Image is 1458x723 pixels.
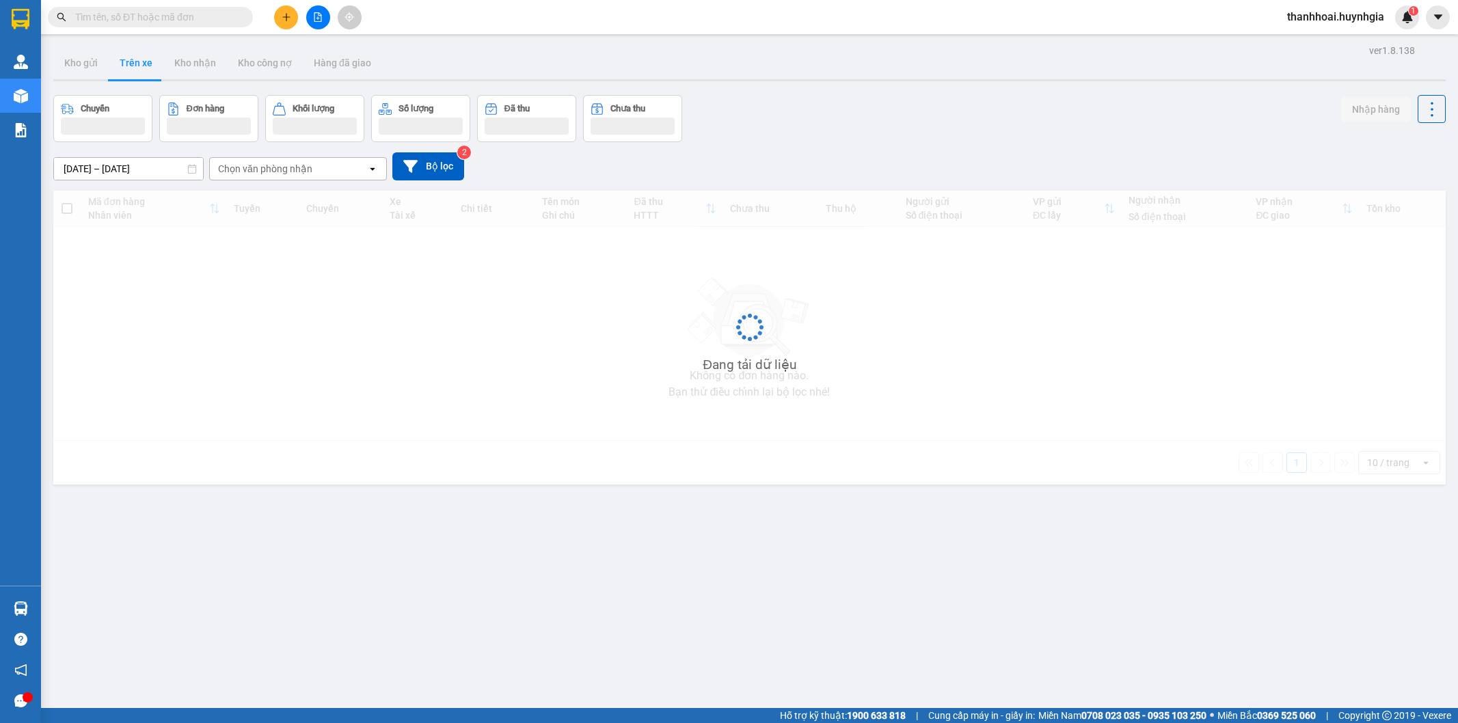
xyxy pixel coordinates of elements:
[218,162,312,176] div: Chọn văn phòng nhận
[53,95,152,142] button: Chuyến
[313,12,323,22] span: file-add
[703,355,796,375] div: Đang tải dữ liệu
[1432,11,1444,23] span: caret-down
[1038,708,1206,723] span: Miền Nam
[1409,6,1418,16] sup: 1
[265,95,364,142] button: Khối lượng
[163,46,227,79] button: Kho nhận
[392,152,464,180] button: Bộ lọc
[282,12,291,22] span: plus
[1326,708,1328,723] span: |
[14,664,27,677] span: notification
[457,146,471,159] sup: 2
[274,5,298,29] button: plus
[610,104,645,113] div: Chưa thu
[1411,6,1416,16] span: 1
[109,46,163,79] button: Trên xe
[1426,5,1450,29] button: caret-down
[227,46,303,79] button: Kho công nợ
[14,694,27,707] span: message
[159,95,258,142] button: Đơn hàng
[293,104,334,113] div: Khối lượng
[53,46,109,79] button: Kho gửi
[367,163,378,174] svg: open
[187,104,224,113] div: Đơn hàng
[57,12,66,22] span: search
[14,55,28,69] img: warehouse-icon
[583,95,682,142] button: Chưa thu
[75,10,237,25] input: Tìm tên, số ĐT hoặc mã đơn
[54,158,203,180] input: Select a date range.
[1276,8,1395,25] span: thanhhoai.huynhgia
[14,633,27,646] span: question-circle
[1341,97,1411,122] button: Nhập hàng
[1401,11,1414,23] img: icon-new-feature
[371,95,470,142] button: Số lượng
[14,601,28,616] img: warehouse-icon
[1081,710,1206,721] strong: 0708 023 035 - 0935 103 250
[306,5,330,29] button: file-add
[780,708,906,723] span: Hỗ trợ kỹ thuật:
[338,5,362,29] button: aim
[1217,708,1316,723] span: Miền Bắc
[847,710,906,721] strong: 1900 633 818
[916,708,918,723] span: |
[81,104,109,113] div: Chuyến
[14,89,28,103] img: warehouse-icon
[303,46,382,79] button: Hàng đã giao
[1210,713,1214,718] span: ⚪️
[477,95,576,142] button: Đã thu
[345,12,354,22] span: aim
[14,123,28,137] img: solution-icon
[12,9,29,29] img: logo-vxr
[399,104,433,113] div: Số lượng
[1382,711,1392,720] span: copyright
[928,708,1035,723] span: Cung cấp máy in - giấy in:
[504,104,530,113] div: Đã thu
[1369,43,1415,58] div: ver 1.8.138
[1257,710,1316,721] strong: 0369 525 060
